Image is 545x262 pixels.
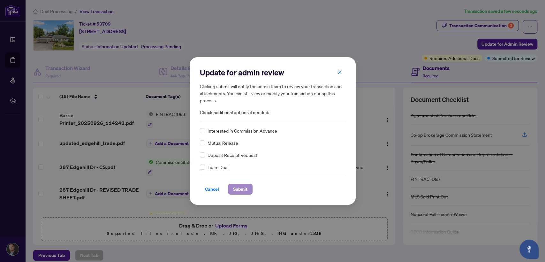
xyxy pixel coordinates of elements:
button: Submit [228,184,253,195]
h5: Clicking submit will notify the admin team to review your transaction and attachments. You can st... [200,83,345,104]
span: Interested in Commission Advance [208,127,277,134]
span: Submit [233,184,247,194]
button: Open asap [519,240,539,259]
span: Deposit Receipt Request [208,151,257,158]
span: Cancel [205,184,219,194]
span: Mutual Release [208,139,238,146]
button: Cancel [200,184,224,195]
span: Check additional options if needed: [200,109,345,116]
h2: Update for admin review [200,67,345,78]
span: Team Deal [208,164,228,171]
span: close [337,70,342,74]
